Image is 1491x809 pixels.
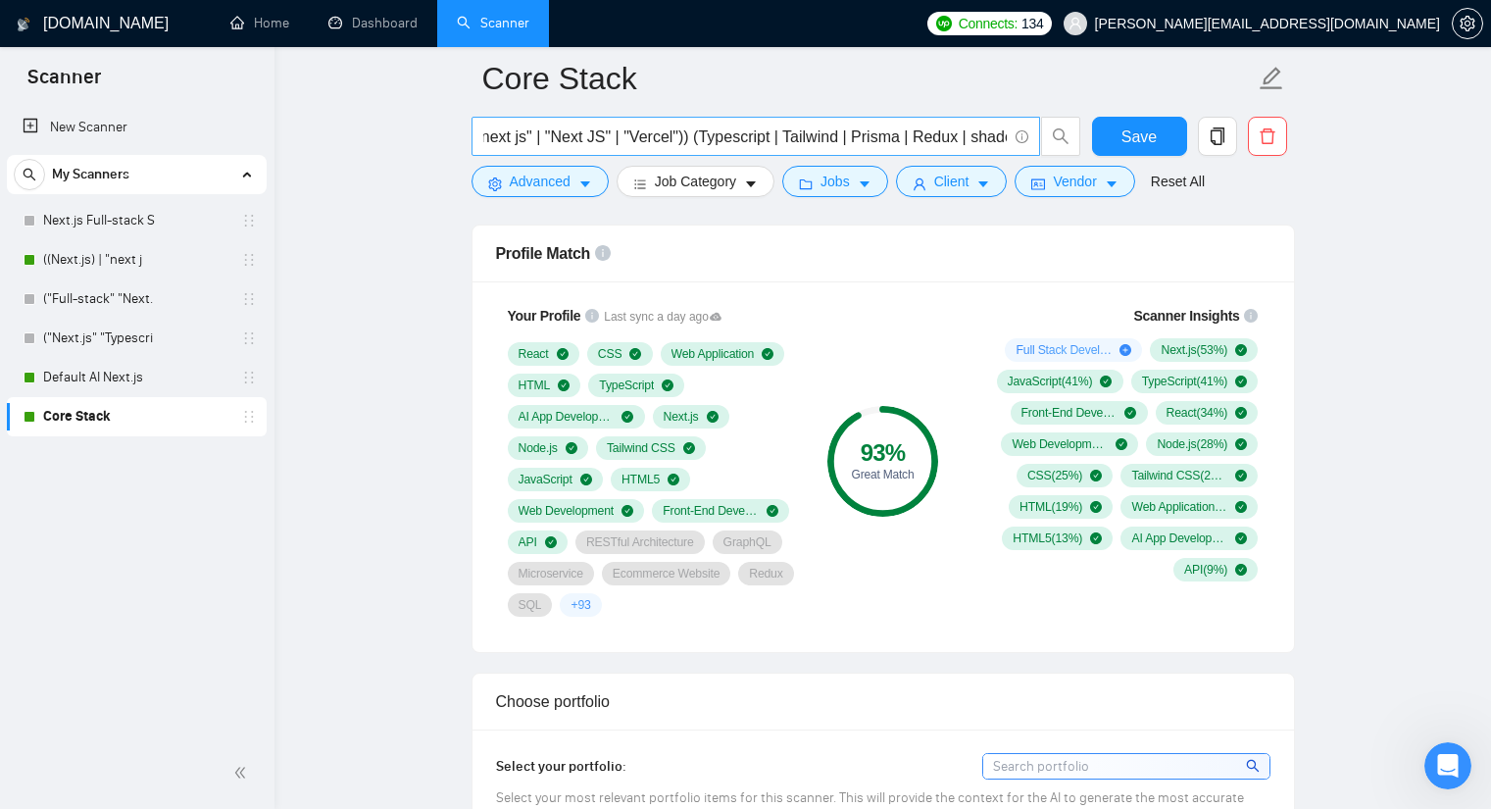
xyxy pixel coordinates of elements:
a: searchScanner [457,15,529,31]
span: Scanner Insights [1133,309,1239,323]
a: ((Next.js) | "next j [43,240,229,279]
span: info-circle [1016,130,1028,143]
button: Save [1092,117,1187,156]
div: Nazar [70,379,110,399]
span: CSS ( 25 %) [1027,468,1082,483]
input: Search portfolio [983,754,1269,779]
span: check-circle [1235,438,1247,450]
span: check-circle [558,379,570,391]
span: caret-down [744,177,758,191]
span: HTML5 [621,472,660,487]
span: delete [1249,127,1286,145]
div: • [DATE] [116,306,171,327]
span: Job Category [655,171,736,192]
span: holder [241,409,257,425]
div: • [DATE] [116,596,171,617]
img: Profile image for Nazar [23,214,62,253]
img: Profile image for Nazar [23,359,62,398]
span: JavaScript ( 41 %) [1008,374,1093,389]
span: search [1042,127,1079,145]
span: check-circle [1235,501,1247,513]
a: Core Stack [43,397,229,436]
img: logo [17,9,30,40]
span: check-circle [1090,501,1102,513]
span: info-circle [1244,309,1258,323]
span: info-circle [585,309,599,323]
button: copy [1198,117,1237,156]
div: Nazar [70,161,110,181]
span: Microservice [519,566,583,581]
a: setting [1452,16,1483,31]
img: Profile image for Mariia [23,431,62,471]
iframe: Intercom live chat [1424,742,1471,789]
div: Mariia [70,451,112,472]
span: Jobs [820,171,850,192]
span: check-circle [1235,376,1247,387]
span: Next.js [664,409,699,425]
div: Nazar [70,233,110,254]
span: GraphQL [723,534,771,550]
a: Default AI Next.js [43,358,229,397]
span: Node.js [519,440,558,456]
div: Great Match [827,469,938,480]
h1: Messages [145,9,251,42]
li: New Scanner [7,108,267,147]
span: Home [45,661,85,675]
span: edit [1259,66,1284,91]
span: Tailwind CSS [607,440,675,456]
div: [PERSON_NAME] [70,88,183,109]
span: HTML [519,378,551,393]
span: Messages [158,661,233,675]
span: check-circle [621,411,633,423]
button: settingAdvancedcaret-down [472,166,609,197]
span: caret-down [1105,177,1118,191]
span: CSS [598,346,622,362]
span: check-circle [762,348,773,360]
span: idcard [1031,177,1045,191]
span: Оцініть бесіду [70,215,173,230]
input: Search Freelance Jobs... [483,125,1007,149]
div: Mariia [70,306,112,327]
span: check-circle [557,348,569,360]
span: Help [311,661,342,675]
span: Оцініть бесіду [70,70,173,85]
span: Save [1121,125,1157,149]
button: folderJobscaret-down [782,166,888,197]
span: API ( 9 %) [1184,562,1227,578]
span: check-circle [566,442,577,454]
span: Connects: [959,13,1018,34]
span: holder [241,370,257,385]
span: check-circle [1235,407,1247,419]
div: Vadym [70,524,117,544]
span: search [1246,755,1263,777]
span: check-circle [683,442,695,454]
span: Оцініть бесіду [70,360,173,376]
span: check-circle [629,348,641,360]
span: check-circle [545,536,557,548]
span: Оцініть бесіду [70,142,173,158]
span: check-circle [1235,532,1247,544]
span: setting [1453,16,1482,31]
span: folder [799,177,813,191]
span: info-circle [595,245,611,261]
span: user [1069,17,1082,30]
span: holder [241,291,257,307]
button: userClientcaret-down [896,166,1008,197]
span: caret-down [858,177,871,191]
div: • 19h ago [114,161,177,181]
span: AI App Development [519,409,615,425]
span: Web Development [519,503,615,519]
button: idcardVendorcaret-down [1015,166,1134,197]
a: dashboardDashboard [328,15,418,31]
div: Mariia [70,596,112,617]
span: check-circle [1124,407,1136,419]
span: check-circle [707,411,719,423]
span: React ( 34 %) [1167,405,1228,421]
span: caret-down [578,177,592,191]
span: check-circle [662,379,673,391]
span: Front-End Development [663,503,759,519]
span: check-circle [1116,438,1127,450]
button: Messages [130,612,261,690]
img: Profile image for Mariia [23,577,62,616]
span: check-circle [1090,470,1102,481]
